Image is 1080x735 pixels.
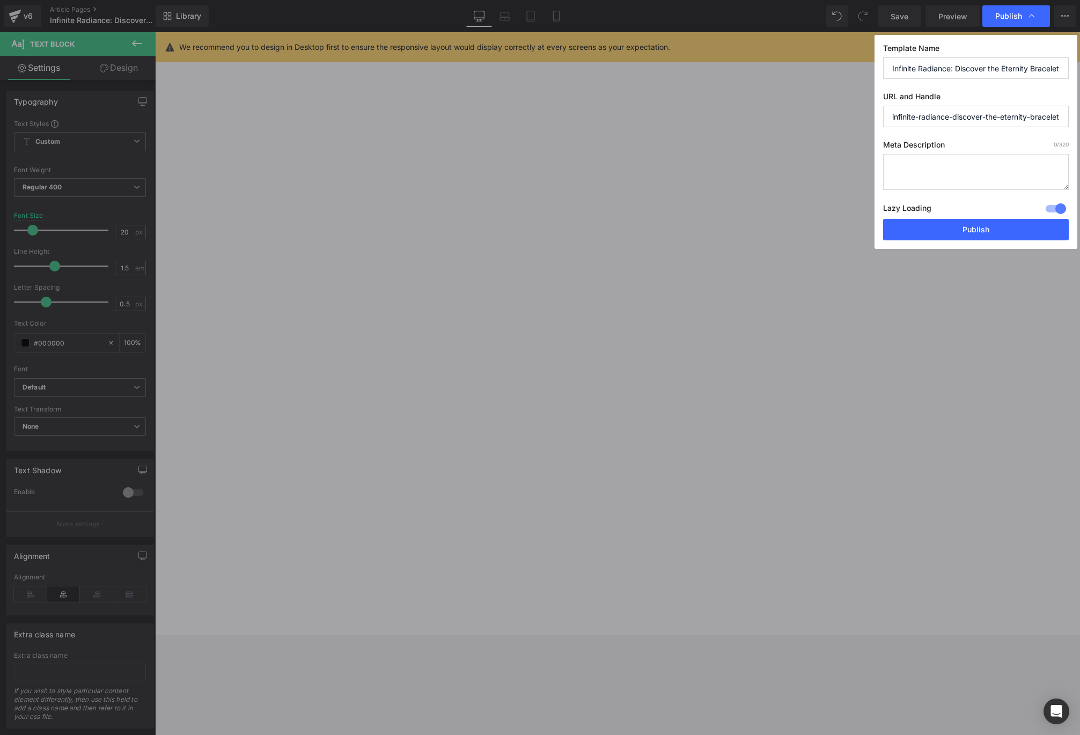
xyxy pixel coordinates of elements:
[883,219,1069,240] button: Publish
[883,201,931,219] label: Lazy Loading
[1054,141,1057,148] span: 0
[883,140,1069,154] label: Meta Description
[1044,699,1069,724] div: Open Intercom Messenger
[883,92,1069,106] label: URL and Handle
[1054,141,1069,148] span: /320
[995,11,1022,21] span: Publish
[883,43,1069,57] label: Template Name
